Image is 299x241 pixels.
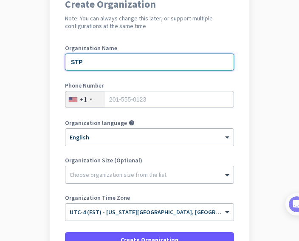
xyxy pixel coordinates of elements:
[65,91,234,108] input: 201-555-0123
[80,95,87,104] div: +1
[65,195,234,201] label: Organization Time Zone
[65,54,234,71] input: What is the name of your organization?
[65,157,234,163] label: Organization Size (Optional)
[65,120,127,126] label: Organization language
[129,120,135,126] i: help
[65,14,234,30] h2: Note: You can always change this later, or support multiple configurations at the same time
[65,82,234,88] label: Phone Number
[65,45,234,51] label: Organization Name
